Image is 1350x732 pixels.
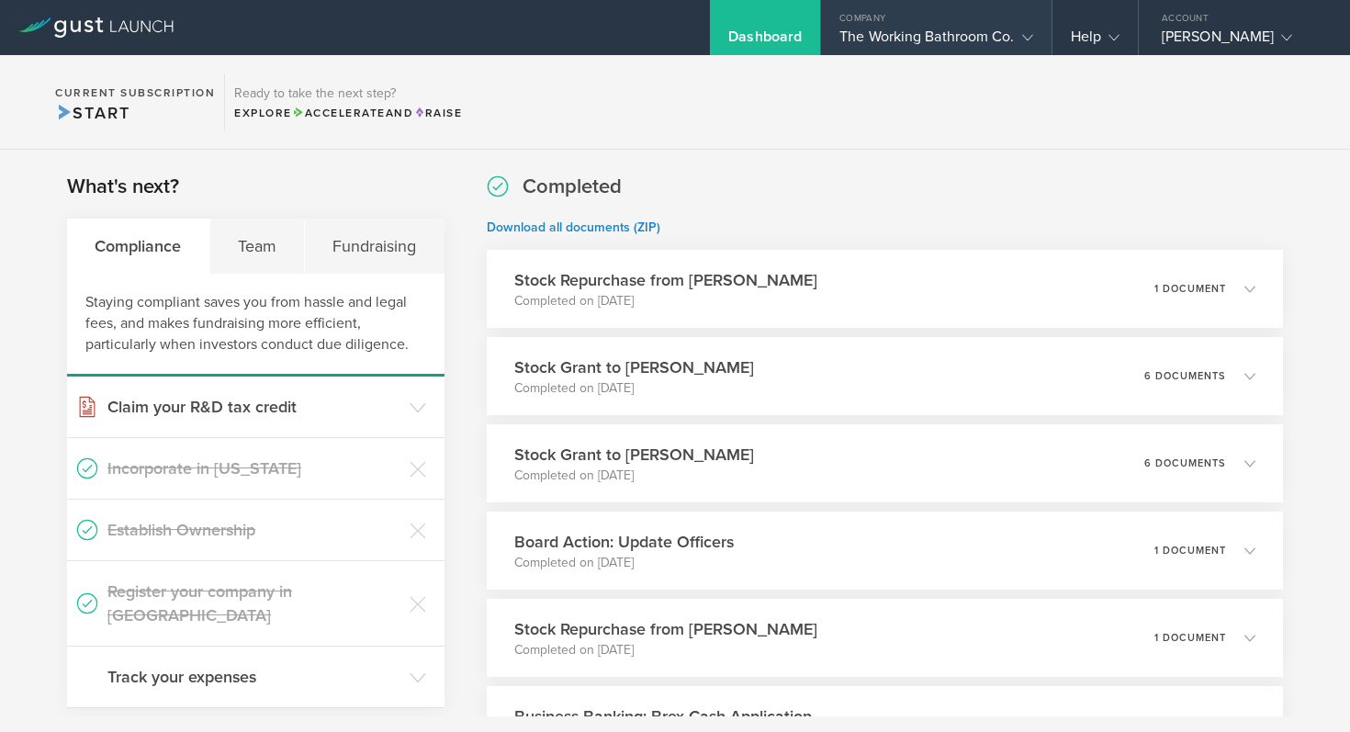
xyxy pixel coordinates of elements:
[1162,28,1318,55] div: [PERSON_NAME]
[67,219,210,274] div: Compliance
[107,665,400,689] h3: Track your expenses
[514,443,754,467] h3: Stock Grant to [PERSON_NAME]
[55,103,129,123] span: Start
[514,704,812,728] h3: Business Banking: Brex Cash Application
[514,467,754,485] p: Completed on [DATE]
[1154,284,1226,294] p: 1 document
[839,28,1032,55] div: The Working Bathroom Co.
[55,87,215,98] h2: Current Subscription
[514,617,817,641] h3: Stock Repurchase from [PERSON_NAME]
[292,107,414,119] span: and
[224,73,471,130] div: Ready to take the next step?ExploreAccelerateandRaise
[107,395,400,419] h3: Claim your R&D tax credit
[210,219,306,274] div: Team
[67,174,179,200] h2: What's next?
[1154,633,1226,643] p: 1 document
[1144,371,1226,381] p: 6 documents
[1071,28,1119,55] div: Help
[514,292,817,310] p: Completed on [DATE]
[107,456,400,480] h3: Incorporate in [US_STATE]
[67,274,444,377] div: Staying compliant saves you from hassle and legal fees, and makes fundraising more efficient, par...
[1258,644,1350,732] iframe: Chat Widget
[234,87,462,100] h3: Ready to take the next step?
[514,554,734,572] p: Completed on [DATE]
[1154,546,1226,556] p: 1 document
[523,174,622,200] h2: Completed
[514,530,734,554] h3: Board Action: Update Officers
[514,355,754,379] h3: Stock Grant to [PERSON_NAME]
[292,107,386,119] span: Accelerate
[1144,458,1226,468] p: 6 documents
[514,268,817,292] h3: Stock Repurchase from [PERSON_NAME]
[413,107,462,119] span: Raise
[107,580,400,627] h3: Register your company in [GEOGRAPHIC_DATA]
[234,105,462,121] div: Explore
[514,641,817,659] p: Completed on [DATE]
[487,220,660,235] a: Download all documents (ZIP)
[728,28,802,55] div: Dashboard
[305,219,444,274] div: Fundraising
[514,379,754,398] p: Completed on [DATE]
[107,518,400,542] h3: Establish Ownership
